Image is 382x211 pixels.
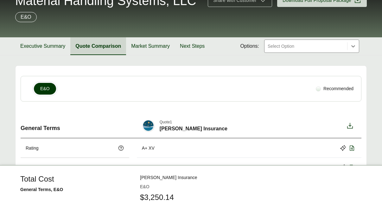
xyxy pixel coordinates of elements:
[26,183,45,190] p: Total Cost
[142,183,162,190] div: $3,250.14
[240,42,259,50] span: Options:
[26,145,38,152] p: Rating
[142,119,155,132] img: Vela Insurance-Logo
[15,37,70,55] button: Executive Summary
[70,37,126,55] button: Quote Comparison
[26,164,43,171] p: Admitted
[126,37,175,55] button: Market Summary
[21,13,31,21] p: E&O
[142,203,164,209] div: $1,000,000
[40,85,50,92] span: E&O
[26,203,90,209] p: Maximum Policy Aggregate Limit
[142,145,155,152] div: A+ XV
[142,164,169,171] div: Non-Admitted
[160,119,227,125] span: Quote 1
[344,119,356,133] button: Download option
[313,83,356,95] div: Recommended
[34,83,56,95] button: E&O
[21,114,129,138] div: General Terms
[160,125,227,133] span: [PERSON_NAME] Insurance
[175,37,210,55] button: Next Steps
